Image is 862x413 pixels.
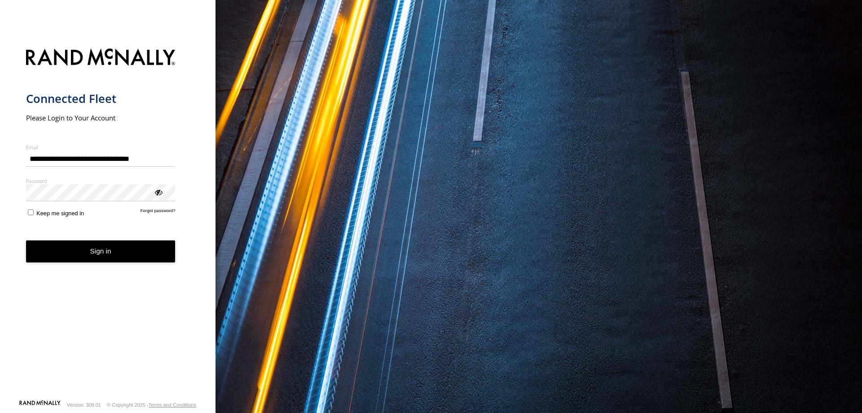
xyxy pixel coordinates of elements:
[26,47,176,70] img: Rand McNally
[107,402,196,408] div: © Copyright 2025 -
[36,210,84,217] span: Keep me signed in
[19,400,61,409] a: Visit our Website
[149,402,196,408] a: Terms and Conditions
[67,402,101,408] div: Version: 308.01
[26,43,190,400] form: main
[26,240,176,262] button: Sign in
[141,208,176,217] a: Forgot password?
[26,91,176,106] h1: Connected Fleet
[154,187,163,196] div: ViewPassword
[26,144,176,151] label: Email
[26,113,176,122] h2: Please Login to Your Account
[28,209,34,215] input: Keep me signed in
[26,178,176,184] label: Password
